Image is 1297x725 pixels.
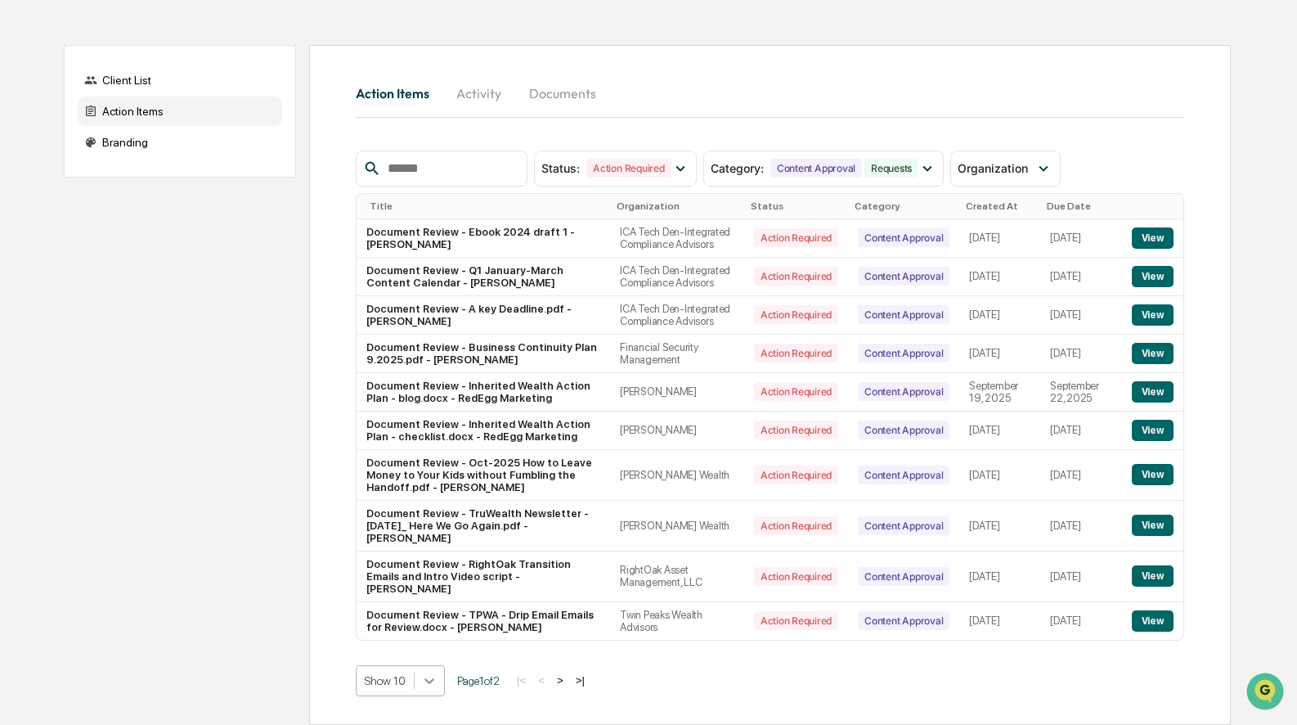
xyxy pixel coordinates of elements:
[1040,412,1121,450] td: [DATE]
[115,277,198,290] a: Powered byPylon
[858,344,949,362] div: Content Approval
[959,552,1040,602] td: [DATE]
[858,421,949,439] div: Content Approval
[959,450,1040,501] td: [DATE]
[1132,464,1174,485] button: View
[1040,219,1121,258] td: [DATE]
[610,373,744,412] td: [PERSON_NAME]
[959,258,1040,296] td: [DATE]
[533,673,550,687] button: <
[610,450,744,501] td: [PERSON_NAME] Wealth
[1245,671,1289,715] iframe: Open customer support
[858,305,949,324] div: Content Approval
[10,231,110,260] a: 🔎Data Lookup
[754,344,838,362] div: Action Required
[770,159,862,178] div: Content Approval
[855,200,953,212] div: Category
[754,382,838,401] div: Action Required
[858,382,949,401] div: Content Approval
[1040,552,1121,602] td: [DATE]
[754,567,838,586] div: Action Required
[754,516,838,535] div: Action Required
[33,206,105,223] span: Preclearance
[56,142,207,155] div: We're available if you need us!
[16,239,29,252] div: 🔎
[357,450,610,501] td: Document Review - Oct-2025 How to Leave Money to Your Kids without Fumbling the Handoff.pdf - [PE...
[357,552,610,602] td: Document Review - RightOak Transition Emails and Intro Video script - [PERSON_NAME]
[1132,515,1174,536] button: View
[959,335,1040,373] td: [DATE]
[610,552,744,602] td: RightOak Asset Management, LLC
[1040,602,1121,640] td: [DATE]
[357,602,610,640] td: Document Review - TPWA - Drip Email Emails for Review.docx - [PERSON_NAME]
[119,208,132,221] div: 🗄️
[754,267,838,286] div: Action Required
[1132,343,1174,364] button: View
[610,501,744,552] td: [PERSON_NAME] Wealth
[711,161,764,175] span: Category :
[959,501,1040,552] td: [DATE]
[112,200,209,229] a: 🗄️Attestations
[16,208,29,221] div: 🖐️
[858,228,949,247] div: Content Approval
[1040,501,1121,552] td: [DATE]
[552,673,568,687] button: >
[1132,610,1174,632] button: View
[357,373,610,412] td: Document Review - Inherited Wealth Action Plan - blog.docx - RedEgg Marketing
[959,602,1040,640] td: [DATE]
[1047,200,1115,212] div: Due Date
[1040,258,1121,296] td: [DATE]
[610,335,744,373] td: Financial Security Management
[442,74,516,113] button: Activity
[357,258,610,296] td: Document Review - Q1 January-March Content Calendar - [PERSON_NAME]
[858,611,949,630] div: Content Approval
[357,501,610,552] td: Document Review - TruWealth Newsletter - [DATE]_ Here We Go Again.pdf - [PERSON_NAME]
[1040,450,1121,501] td: [DATE]
[610,412,744,450] td: [PERSON_NAME]
[858,267,949,286] div: Content Approval
[1132,266,1174,287] button: View
[610,296,744,335] td: ICA Tech Den-Integrated Compliance Advisors
[1132,227,1174,249] button: View
[33,237,103,254] span: Data Lookup
[959,219,1040,258] td: [DATE]
[1040,373,1121,412] td: September 22, 2025
[357,219,610,258] td: Document Review - Ebook 2024 draft 1 - [PERSON_NAME]
[959,296,1040,335] td: [DATE]
[512,673,531,687] button: |<
[958,161,1028,175] span: Organization
[163,277,198,290] span: Pylon
[1132,381,1174,403] button: View
[56,125,268,142] div: Start new chat
[959,412,1040,450] td: [DATE]
[541,161,580,175] span: Status :
[1132,420,1174,441] button: View
[858,567,949,586] div: Content Approval
[864,159,918,178] div: Requests
[357,412,610,450] td: Document Review - Inherited Wealth Action Plan - checklist.docx - RedEgg Marketing
[370,200,604,212] div: Title
[135,206,203,223] span: Attestations
[754,305,838,324] div: Action Required
[1132,565,1174,587] button: View
[357,296,610,335] td: Document Review - A key Deadline.pdf - [PERSON_NAME]
[356,74,1184,113] div: activity tabs
[966,200,1034,212] div: Created At
[10,200,112,229] a: 🖐️Preclearance
[457,674,500,687] span: Page 1 of 2
[754,421,838,439] div: Action Required
[1040,296,1121,335] td: [DATE]
[610,219,744,258] td: ICA Tech Den-Integrated Compliance Advisors
[516,74,609,113] button: Documents
[610,602,744,640] td: Twin Peaks Wealth Advisors
[617,200,738,212] div: Organization
[751,200,841,212] div: Status
[78,65,282,95] div: Client List
[959,373,1040,412] td: September 19, 2025
[278,130,298,150] button: Start new chat
[78,97,282,126] div: Action Items
[78,128,282,157] div: Branding
[586,159,671,178] div: Action Required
